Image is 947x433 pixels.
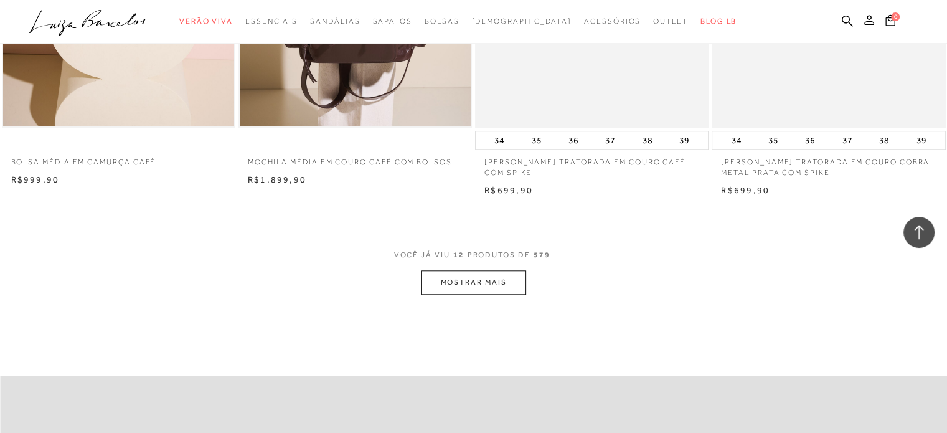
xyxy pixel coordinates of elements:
[801,131,819,149] button: 36
[882,14,899,31] button: 0
[453,250,464,259] span: 12
[727,131,745,149] button: 34
[310,10,360,33] a: categoryNavScreenReaderText
[245,10,298,33] a: categoryNavScreenReaderText
[394,250,554,259] span: VOCÊ JÁ VIU PRODUTOS DE
[528,131,545,149] button: 35
[676,131,693,149] button: 39
[372,10,412,33] a: categoryNavScreenReaderText
[712,150,945,178] a: [PERSON_NAME] TRATORADA EM COURO COBRA METAL PRATA COM SPIKE
[11,174,60,184] span: R$999,90
[248,174,306,184] span: R$1.899,90
[310,17,360,26] span: Sandálias
[471,10,572,33] a: noSubCategoriesText
[372,17,412,26] span: Sapatos
[912,131,930,149] button: 39
[700,10,737,33] a: BLOG LB
[584,10,641,33] a: categoryNavScreenReaderText
[425,10,459,33] a: categoryNavScreenReaderText
[179,10,233,33] a: categoryNavScreenReaderText
[534,250,550,259] span: 579
[565,131,582,149] button: 36
[245,17,298,26] span: Essenciais
[639,131,656,149] button: 38
[238,150,472,168] a: MOCHILA MÉDIA EM COURO CAFÉ COM BOLSOS
[601,131,619,149] button: 37
[653,10,688,33] a: categoryNavScreenReaderText
[875,131,893,149] button: 38
[471,17,572,26] span: [DEMOGRAPHIC_DATA]
[484,185,533,195] span: R$699,90
[475,150,709,178] a: [PERSON_NAME] TRATORADA EM COURO CAFÉ COM SPIKE
[2,150,235,168] a: BOLSA MÉDIA EM CAMURÇA CAFÉ
[891,12,900,21] span: 0
[839,131,856,149] button: 37
[421,270,525,295] button: MOSTRAR MAIS
[721,185,770,195] span: R$699,90
[700,17,737,26] span: BLOG LB
[425,17,459,26] span: Bolsas
[653,17,688,26] span: Outlet
[179,17,233,26] span: Verão Viva
[584,17,641,26] span: Acessórios
[491,131,508,149] button: 34
[765,131,782,149] button: 35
